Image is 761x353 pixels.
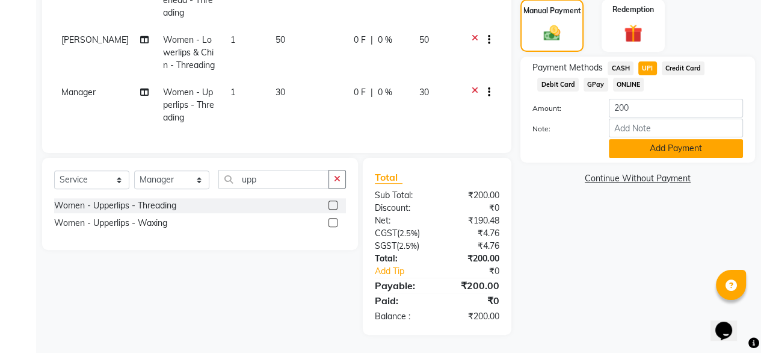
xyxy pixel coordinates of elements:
[218,170,329,189] input: Search or Scan
[163,87,214,123] span: Women - Upperlips - Threading
[366,252,437,265] div: Total:
[618,22,648,45] img: _gift.svg
[437,293,508,308] div: ₹0
[523,123,600,134] label: Note:
[54,217,167,230] div: Women - Upperlips - Waxing
[61,87,96,98] span: Manager
[437,310,508,323] div: ₹200.00
[375,171,402,184] span: Total
[366,278,437,293] div: Payable:
[366,240,437,252] div: ( )
[523,5,581,16] label: Manual Payment
[354,86,366,99] span: 0 F
[230,87,235,98] span: 1
[366,227,437,240] div: ( )
[61,34,129,45] span: [PERSON_NAME]
[366,293,437,308] div: Paid:
[54,199,176,212] div: Women - Upperlips - Threading
[378,34,392,46] span: 0 %
[371,34,373,46] span: |
[609,99,743,117] input: Amount
[538,23,566,43] img: _cash.svg
[537,78,579,92] span: Debit Card
[609,139,743,158] button: Add Payment
[230,34,235,45] span: 1
[276,34,285,45] span: 50
[437,252,508,265] div: ₹200.00
[366,310,437,323] div: Balance :
[437,240,508,252] div: ₹4.76
[437,202,508,214] div: ₹0
[375,228,397,239] span: CGST
[399,241,417,251] span: 2.5%
[612,4,654,15] label: Redemption
[437,278,508,293] div: ₹200.00
[523,103,600,114] label: Amount:
[437,214,508,227] div: ₹190.48
[371,86,373,99] span: |
[584,78,608,92] span: GPay
[378,86,392,99] span: 0 %
[366,214,437,227] div: Net:
[276,87,285,98] span: 30
[399,228,417,238] span: 2.5%
[419,34,428,45] span: 50
[638,61,657,75] span: UPI
[449,265,508,278] div: ₹0
[354,34,366,46] span: 0 F
[375,240,396,251] span: SGST
[662,61,705,75] span: Credit Card
[710,305,749,341] iframe: chat widget
[532,61,603,74] span: Payment Methods
[613,78,644,92] span: ONLINE
[366,202,437,214] div: Discount:
[609,119,743,137] input: Add Note
[366,265,449,278] a: Add Tip
[523,172,753,185] a: Continue Without Payment
[419,87,428,98] span: 30
[163,34,215,70] span: Women - Lowerlips & Chin - Threading
[437,227,508,240] div: ₹4.76
[437,189,508,202] div: ₹200.00
[608,61,633,75] span: CASH
[366,189,437,202] div: Sub Total:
